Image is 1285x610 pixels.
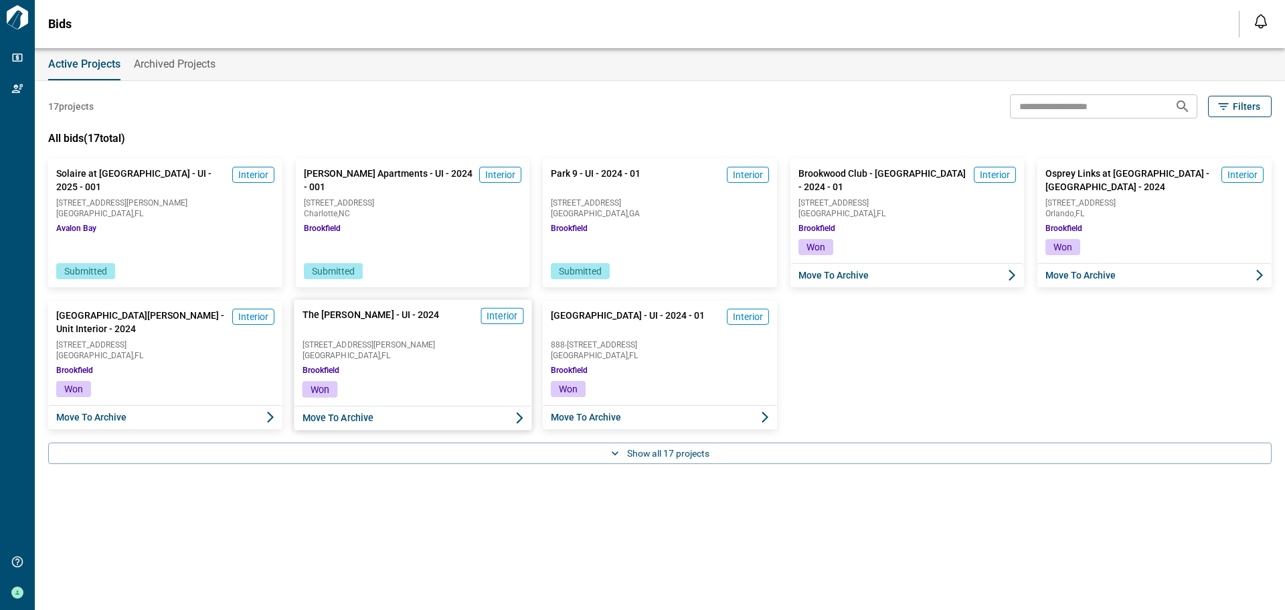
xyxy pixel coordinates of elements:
[1045,167,1216,194] span: Osprey Links at [GEOGRAPHIC_DATA] - [GEOGRAPHIC_DATA] - 2024
[551,199,769,207] span: [STREET_ADDRESS]
[1045,269,1116,282] span: Move to Archive
[1053,242,1072,252] span: Won
[1208,96,1272,117] button: Filters
[551,210,769,218] span: [GEOGRAPHIC_DATA] , GA
[1250,11,1272,32] button: Open notification feed
[302,411,373,425] span: Move to Archive
[487,309,517,323] span: Interior
[64,384,83,394] span: Won
[1227,168,1258,181] span: Interior
[302,340,523,348] span: [STREET_ADDRESS][PERSON_NAME]
[56,352,274,360] span: [GEOGRAPHIC_DATA] , FL
[733,310,763,323] span: Interior
[551,167,640,194] span: Park 9 - UI - 2024 - 01
[559,266,602,277] span: Submitted
[48,17,72,31] span: Bids
[798,223,835,234] span: Brookfield
[559,384,578,394] span: Won
[56,309,227,335] span: [GEOGRAPHIC_DATA][PERSON_NAME] - Unit Interior - 2024
[56,341,274,349] span: [STREET_ADDRESS]
[806,242,825,252] span: Won
[238,168,268,181] span: Interior
[304,167,475,194] span: [PERSON_NAME] Apartments - UI - 2024 - 001
[1037,263,1272,287] button: Move to Archive
[304,199,522,207] span: [STREET_ADDRESS]
[56,365,93,376] span: Brookfield
[312,266,355,277] span: Submitted
[56,410,126,424] span: Move to Archive
[134,58,216,71] span: Archived Projects
[551,309,705,335] span: [GEOGRAPHIC_DATA] - UI - 2024 - 01
[551,341,769,349] span: 888-[STREET_ADDRESS]
[56,167,227,194] span: Solaire at [GEOGRAPHIC_DATA] - UI - 2025 - 001
[48,132,125,145] span: All bids ( 17 total)
[733,168,763,181] span: Interior
[56,199,274,207] span: [STREET_ADDRESS][PERSON_NAME]
[798,269,869,282] span: Move to Archive
[304,223,341,234] span: Brookfield
[302,352,523,360] span: [GEOGRAPHIC_DATA] , FL
[1169,93,1196,120] button: Search projects
[56,210,274,218] span: [GEOGRAPHIC_DATA] , FL
[294,406,531,431] button: Move to Archive
[551,365,588,376] span: Brookfield
[1233,100,1260,113] span: Filters
[48,405,282,429] button: Move to Archive
[310,384,329,394] span: Won
[551,352,769,360] span: [GEOGRAPHIC_DATA] , FL
[798,199,1017,207] span: [STREET_ADDRESS]
[48,58,120,71] span: Active Projects
[551,223,588,234] span: Brookfield
[798,210,1017,218] span: [GEOGRAPHIC_DATA] , FL
[238,310,268,323] span: Interior
[302,365,339,376] span: Brookfield
[64,266,107,277] span: Submitted
[302,308,439,335] span: The [PERSON_NAME] - UI - 2024
[543,405,777,429] button: Move to Archive
[304,210,522,218] span: Charlotte , NC
[980,168,1010,181] span: Interior
[1045,223,1082,234] span: Brookfield
[35,48,1285,80] div: base tabs
[48,100,94,113] span: 17 projects
[551,410,621,424] span: Move to Archive
[485,168,515,181] span: Interior
[1045,210,1264,218] span: Orlando , FL
[798,167,969,194] span: Brookwood Club - [GEOGRAPHIC_DATA] - 2024 - 01
[56,223,96,234] span: Avalon Bay
[790,263,1025,287] button: Move to Archive
[1045,199,1264,207] span: [STREET_ADDRESS]
[48,443,1272,464] button: Show all 17 projects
